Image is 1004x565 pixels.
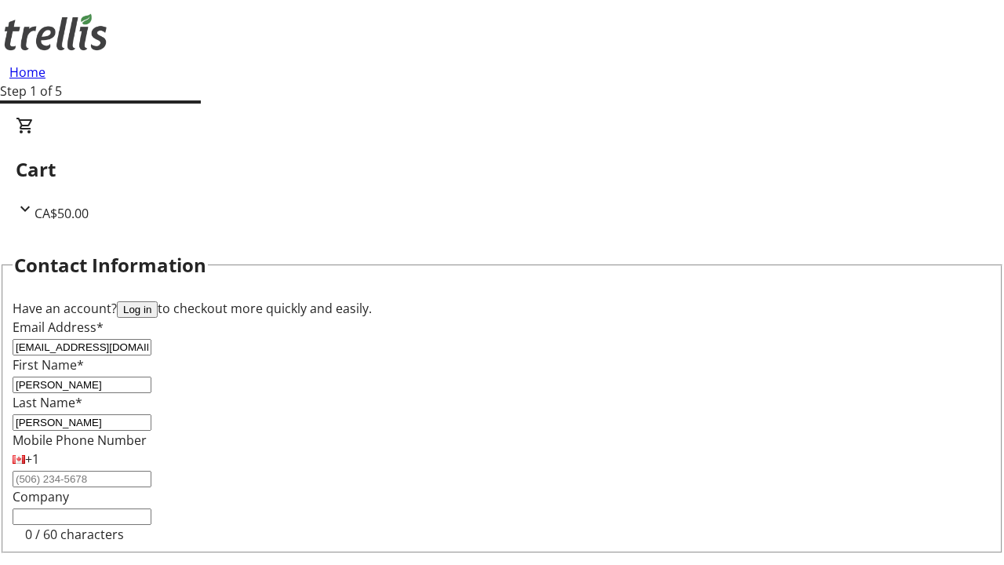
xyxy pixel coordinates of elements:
[13,394,82,411] label: Last Name*
[14,251,206,279] h2: Contact Information
[13,319,104,336] label: Email Address*
[25,526,124,543] tr-character-limit: 0 / 60 characters
[16,155,988,184] h2: Cart
[13,432,147,449] label: Mobile Phone Number
[117,301,158,318] button: Log in
[13,488,69,505] label: Company
[13,356,84,374] label: First Name*
[13,299,991,318] div: Have an account? to checkout more quickly and easily.
[35,205,89,222] span: CA$50.00
[16,116,988,223] div: CartCA$50.00
[13,471,151,487] input: (506) 234-5678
